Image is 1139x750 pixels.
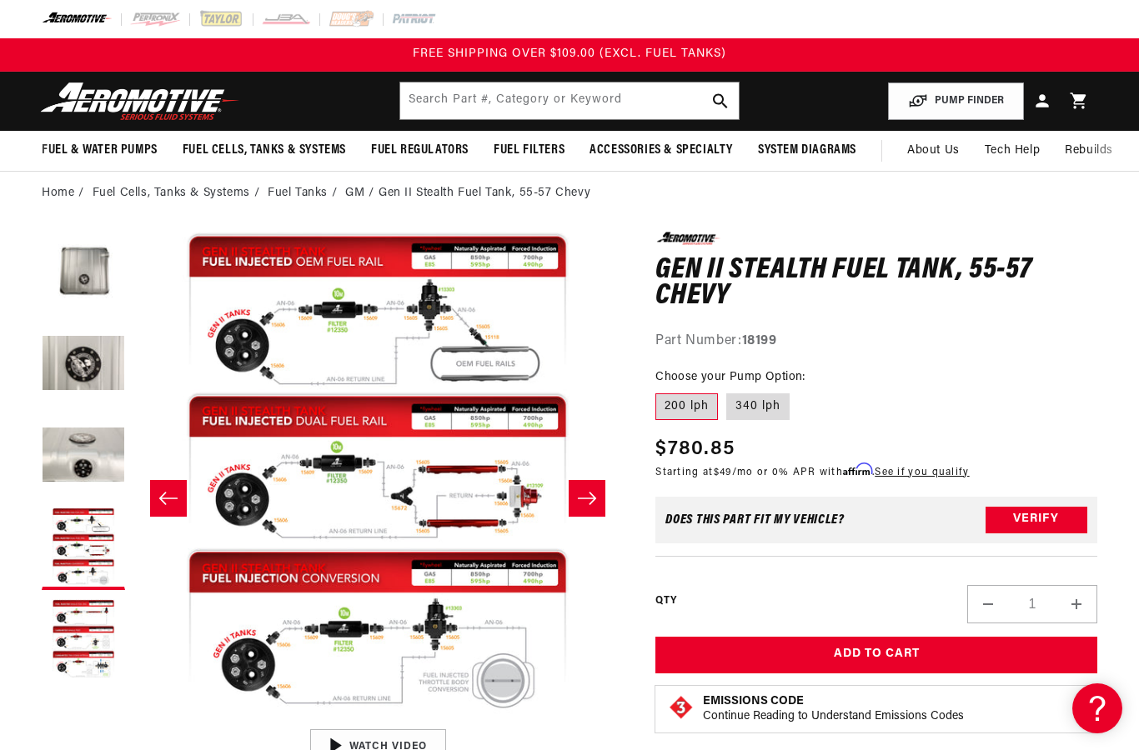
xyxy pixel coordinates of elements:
[42,232,125,315] button: Load image 1 in gallery view
[481,131,577,170] summary: Fuel Filters
[655,331,1097,352] div: Part Number:
[665,513,845,527] div: Does This part fit My vehicle?
[42,323,125,407] button: Load image 2 in gallery view
[359,131,481,170] summary: Fuel Regulators
[569,480,605,517] button: Slide right
[42,415,125,498] button: Load image 3 in gallery view
[668,694,695,721] img: Emissions code
[745,131,869,170] summary: System Diagrams
[907,144,960,157] span: About Us
[714,467,732,477] span: $49
[875,467,969,477] a: See if you qualify - Learn more about Affirm Financing (opens in modal)
[843,463,872,476] span: Affirm
[42,142,158,159] span: Fuel & Water Pumps
[345,184,364,202] a: GM
[655,393,718,420] label: 200 lph
[986,507,1087,533] button: Verify
[655,257,1097,310] h1: Gen II Stealth Fuel Tank, 55-57 Chevy
[577,131,745,170] summary: Accessories & Specialty
[42,184,74,202] a: Home
[1065,142,1113,160] span: Rebuilds
[42,507,125,590] button: Load image 4 in gallery view
[400,82,740,119] input: Search by Part Number, Category or Keyword
[183,142,346,159] span: Fuel Cells, Tanks & Systems
[413,47,726,60] span: FREE SHIPPING OVER $109.00 (EXCL. FUEL TANKS)
[655,368,807,386] legend: Choose your Pump Option:
[1052,131,1126,171] summary: Rebuilds
[93,184,264,202] li: Fuel Cells, Tanks & Systems
[379,184,590,202] li: Gen II Stealth Fuel Tank, 55-57 Chevy
[655,434,735,464] span: $780.85
[703,694,964,724] button: Emissions CodeContinue Reading to Understand Emissions Codes
[703,709,964,724] p: Continue Reading to Understand Emissions Codes
[42,184,1097,202] nav: breadcrumbs
[590,142,733,159] span: Accessories & Specialty
[702,82,739,119] button: search button
[895,131,972,171] a: About Us
[726,393,790,420] label: 340 lph
[888,82,1024,120] button: PUMP FINDER
[758,142,856,159] span: System Diagrams
[150,480,187,517] button: Slide left
[371,142,469,159] span: Fuel Regulators
[268,184,328,202] a: Fuel Tanks
[170,131,359,170] summary: Fuel Cells, Tanks & Systems
[655,637,1097,674] button: Add to Cart
[655,464,969,480] p: Starting at /mo or 0% APR with .
[42,598,125,682] button: Load image 5 in gallery view
[703,695,804,707] strong: Emissions Code
[494,142,564,159] span: Fuel Filters
[655,594,676,608] label: QTY
[29,131,170,170] summary: Fuel & Water Pumps
[985,142,1040,160] span: Tech Help
[972,131,1052,171] summary: Tech Help
[36,82,244,121] img: Aeromotive
[742,334,777,347] strong: 18199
